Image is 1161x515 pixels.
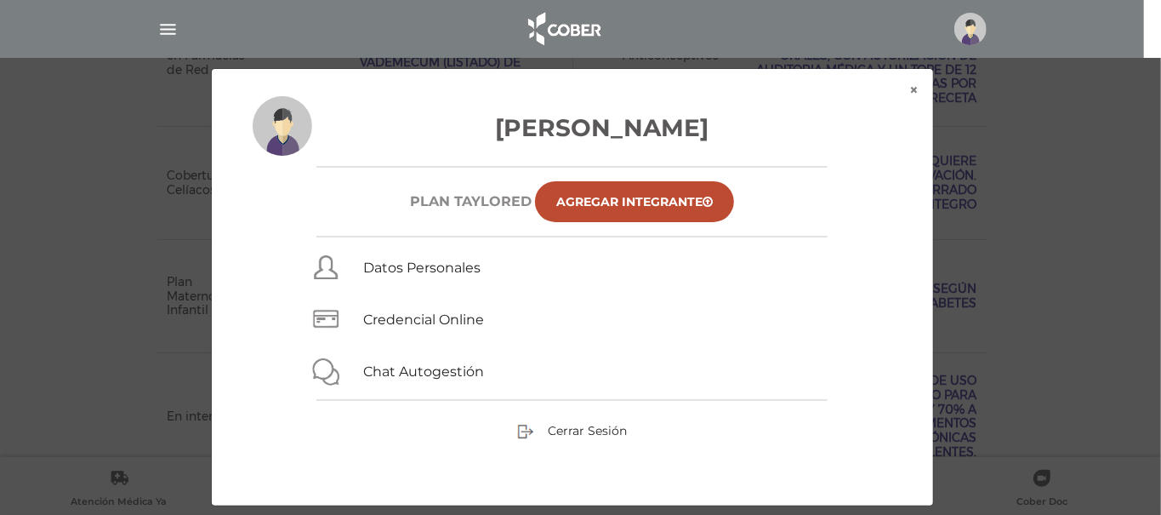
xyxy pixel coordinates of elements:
button: × [896,69,933,112]
img: logo_cober_home-white.png [519,9,608,49]
h6: Plan TAYLORED [410,193,532,209]
img: profile-placeholder.svg [253,96,312,156]
a: Agregar Integrante [535,181,734,222]
a: Cerrar Sesión [517,422,627,438]
a: Datos Personales [364,260,481,276]
img: Cober_menu-lines-white.svg [157,19,179,40]
img: profile-placeholder.svg [954,13,987,45]
a: Chat Autogestión [364,363,485,380]
h3: [PERSON_NAME] [253,110,892,146]
span: Cerrar Sesión [548,423,627,438]
img: sign-out.png [517,423,534,440]
a: Credencial Online [364,312,485,328]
